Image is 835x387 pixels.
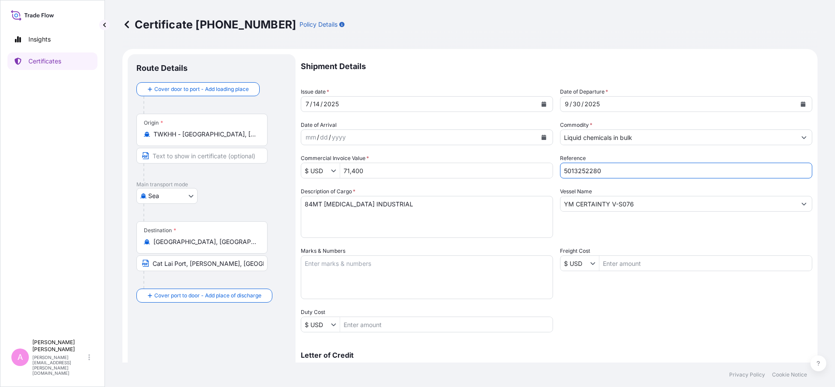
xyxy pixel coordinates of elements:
[32,339,87,353] p: [PERSON_NAME] [PERSON_NAME]
[28,35,51,44] p: Insights
[136,181,287,188] p: Main transport mode
[796,196,812,212] button: Show suggestions
[572,99,581,109] div: day,
[301,352,812,359] p: Letter of Credit
[301,121,337,129] span: Date of Arrival
[537,130,551,144] button: Calendar
[301,87,329,96] span: Issue date
[560,163,812,178] input: Enter booking reference
[312,99,320,109] div: day,
[796,129,812,145] button: Show suggestions
[301,154,369,163] label: Commercial Invoice Value
[301,163,331,178] input: Commercial Invoice Value
[301,187,355,196] label: Description of Cargo
[154,85,249,94] span: Cover door to port - Add loading place
[136,82,260,96] button: Cover door to port - Add loading place
[310,99,312,109] div: /
[570,99,572,109] div: /
[560,121,592,129] label: Commodity
[317,132,319,143] div: /
[584,99,601,109] div: year,
[144,227,176,234] div: Destination
[560,196,796,212] input: Type to search vessel name or IMO
[323,99,340,109] div: year,
[17,353,23,362] span: A
[319,132,329,143] div: day,
[144,119,163,126] div: Origin
[136,63,188,73] p: Route Details
[331,320,340,329] button: Show suggestions
[331,132,347,143] div: year,
[136,148,268,164] input: Text to appear on certificate
[305,132,317,143] div: month,
[136,289,272,303] button: Cover port to door - Add place of discharge
[340,163,553,178] input: Enter amount
[329,132,331,143] div: /
[148,192,159,200] span: Sea
[7,52,97,70] a: Certificates
[560,247,590,255] label: Freight Cost
[154,291,261,300] span: Cover port to door - Add place of discharge
[796,97,810,111] button: Calendar
[7,31,97,48] a: Insights
[301,54,812,79] p: Shipment Details
[305,99,310,109] div: month,
[301,308,325,317] label: Duty Cost
[560,255,590,271] input: Freight Cost
[772,371,807,378] a: Cookie Notice
[301,196,553,238] textarea: 84MT [MEDICAL_DATA] INDUSTRIAL
[560,154,586,163] label: Reference
[564,99,570,109] div: month,
[537,97,551,111] button: Calendar
[122,17,296,31] p: Certificate [PHONE_NUMBER]
[560,187,592,196] label: Vessel Name
[560,87,608,96] span: Date of Departure
[301,247,345,255] label: Marks & Numbers
[32,355,87,376] p: [PERSON_NAME][EMAIL_ADDRESS][PERSON_NAME][DOMAIN_NAME]
[340,317,553,332] input: Enter amount
[28,57,61,66] p: Certificates
[590,259,599,268] button: Show suggestions
[153,237,257,246] input: Destination
[136,255,268,271] input: Text to appear on certificate
[299,20,337,29] p: Policy Details
[136,188,198,204] button: Select transport
[301,317,331,332] input: Duty Cost
[153,130,257,139] input: Origin
[331,166,340,175] button: Show suggestions
[560,129,796,145] input: Type to search commodity
[320,99,323,109] div: /
[729,371,765,378] a: Privacy Policy
[581,99,584,109] div: /
[599,255,812,271] input: Enter amount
